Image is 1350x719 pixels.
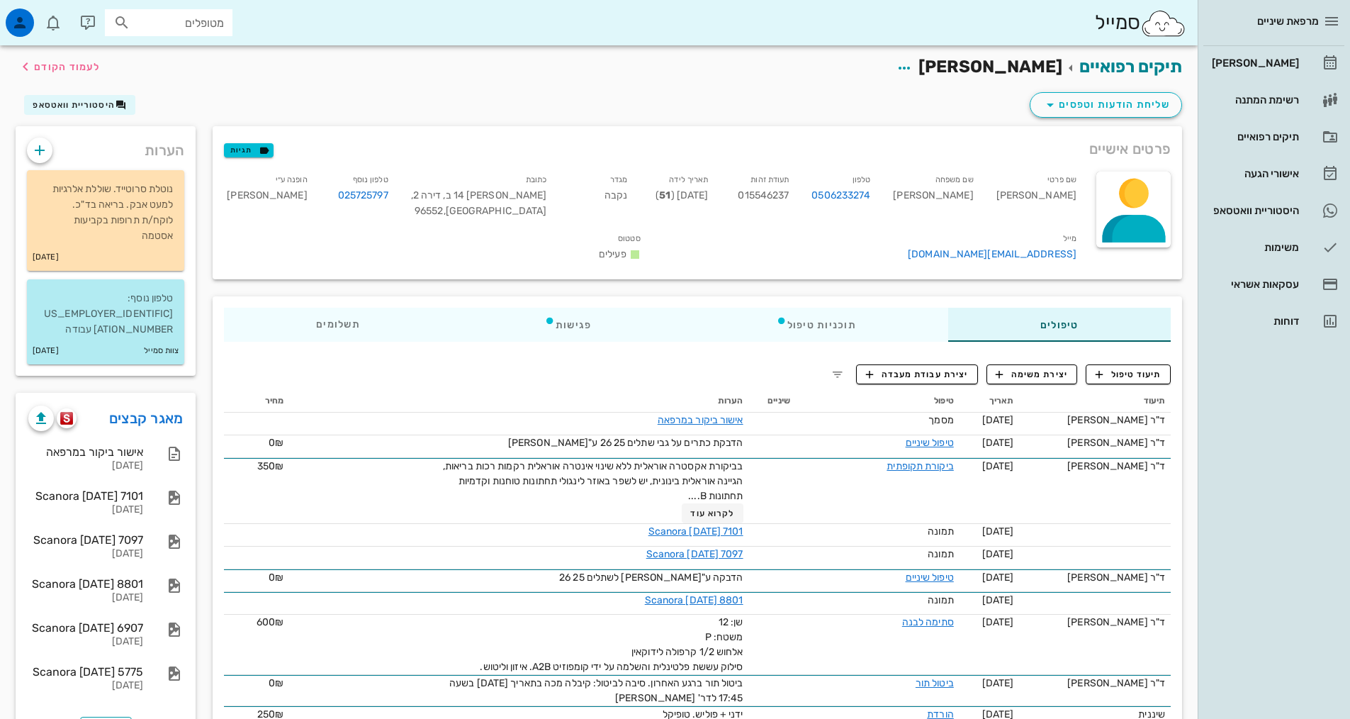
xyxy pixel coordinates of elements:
[682,503,743,523] button: לקרוא עוד
[1030,92,1182,118] button: שליחת הודעות וטפסים
[918,57,1062,77] span: [PERSON_NAME]
[28,636,143,648] div: [DATE]
[559,572,743,584] span: הדבקה ע"[PERSON_NAME] לשתלים 25 26
[1089,138,1171,160] span: פרטים אישיים
[1025,676,1165,691] div: ד"ר [PERSON_NAME]
[1209,131,1299,143] div: תיקים רפואיים
[1096,368,1161,381] span: תיעוד טיפול
[610,175,627,184] small: מגדר
[982,677,1014,689] span: [DATE]
[1042,96,1170,113] span: שליחת הודעות וטפסים
[1203,304,1344,338] a: דוחות
[916,677,954,689] a: ביטול תור
[449,677,743,704] span: ביטול תור ברגע האחרון. סיבה לביטול: קיבלה מכה בתאריך [DATE] בשעה 17:45 לדר' [PERSON_NAME]
[269,677,283,689] span: 0₪
[906,437,954,449] a: טיפול שיניים
[17,54,100,79] button: לעמוד הקודם
[985,169,1088,228] div: [PERSON_NAME]
[443,460,743,502] span: בביקורת אקסטרה אוראלית ללא שינוי אינטרה אוראלית רקמות רכות בריאות, הגיינה אוראלית בינונית, יש לשפ...
[1019,390,1171,413] th: תיעוד
[28,445,143,459] div: אישור ביקור במרפאה
[1063,234,1076,243] small: מייל
[558,169,639,228] div: נקבה
[928,414,953,426] span: מסמך
[257,616,283,628] span: 600₪
[928,525,954,537] span: תמונה
[1203,46,1344,80] a: [PERSON_NAME]
[684,308,948,342] div: תוכניות טיפול
[28,665,143,679] div: Scanora [DATE] 5775
[902,616,954,628] a: סתימה לבנה
[257,460,283,472] span: 350₪
[276,175,308,184] small: הופנה ע״י
[1079,57,1182,77] a: תיקים רפואיים
[28,548,143,560] div: [DATE]
[648,525,743,537] a: Scanora [DATE] 7101
[224,390,289,413] th: מחיר
[28,533,143,547] div: Scanora [DATE] 7097
[38,182,173,244] p: נוטלת סרוטייד. שוללת אלרגיות למעט אבק. בריאה בד"כ. לוקח/ת תרופות בקביעות אסטמה
[982,525,1014,537] span: [DATE]
[28,577,143,591] div: Scanora [DATE] 8801
[28,621,143,635] div: Scanora [DATE] 6907
[669,175,708,184] small: תאריך לידה
[57,408,77,428] button: scanora logo
[866,368,968,381] span: יצירת עבודת מעבדה
[1209,57,1299,69] div: [PERSON_NAME]
[856,364,977,384] button: יצירת עבודת מעבדה
[656,189,708,201] span: [DATE] ( )
[16,126,196,167] div: הערות
[24,95,135,115] button: היסטוריית וואטסאפ
[224,143,274,157] button: תגיות
[480,616,743,673] span: שן: 12 משטח: P אלחוש 1/2 קרפולה לידוקאין סילוק עששת פלטינלית והשלמה על ידי קומפוזיט A2B. איזון ול...
[28,592,143,604] div: [DATE]
[599,248,626,260] span: פעילים
[33,250,59,265] small: [DATE]
[853,175,871,184] small: טלפון
[935,175,974,184] small: שם משפחה
[887,460,953,472] a: ביקורת תקופתית
[796,390,960,413] th: טיפול
[109,407,184,430] a: מאגר קבצים
[269,437,283,449] span: 0₪
[1140,9,1186,38] img: SmileCloud logo
[1203,157,1344,191] a: אישורי הגעה
[750,175,789,184] small: תעודת זהות
[1209,205,1299,216] div: היסטוריית וואטסאפ
[690,508,734,518] span: לקרוא עוד
[1047,175,1076,184] small: שם פרטי
[906,572,954,584] a: טיפול שיניים
[1209,94,1299,106] div: רשימת המתנה
[28,504,143,516] div: [DATE]
[982,594,1014,606] span: [DATE]
[28,460,143,472] div: [DATE]
[144,343,179,359] small: צוות סמייל
[526,175,547,184] small: כתובת
[882,169,984,228] div: [PERSON_NAME]
[948,308,1171,342] div: טיפולים
[996,368,1068,381] span: יצירת משימה
[659,189,670,201] strong: 51
[338,188,388,204] a: 025725797
[982,414,1014,426] span: [DATE]
[982,572,1014,584] span: [DATE]
[33,343,59,359] small: [DATE]
[1203,83,1344,117] a: רשימת המתנה
[646,548,743,560] a: Scanora [DATE] 7097
[1203,120,1344,154] a: תיקים רפואיים
[1203,267,1344,301] a: עסקאות אשראי
[452,308,684,342] div: פגישות
[34,61,100,73] span: לעמוד הקודם
[269,572,283,584] span: 0₪
[982,616,1014,628] span: [DATE]
[982,437,1014,449] span: [DATE]
[928,548,954,560] span: תמונה
[42,11,50,20] span: תג
[960,390,1019,413] th: תאריך
[1203,230,1344,264] a: משימות
[1203,194,1344,228] a: היסטוריית וואטסאפ
[28,489,143,503] div: Scanora [DATE] 7101
[1025,413,1165,428] div: ד"ר [PERSON_NAME]
[508,437,743,449] span: הדבקת כתרים על גבי שתלים 25 26 ע"[PERSON_NAME]
[316,320,360,330] span: תשלומים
